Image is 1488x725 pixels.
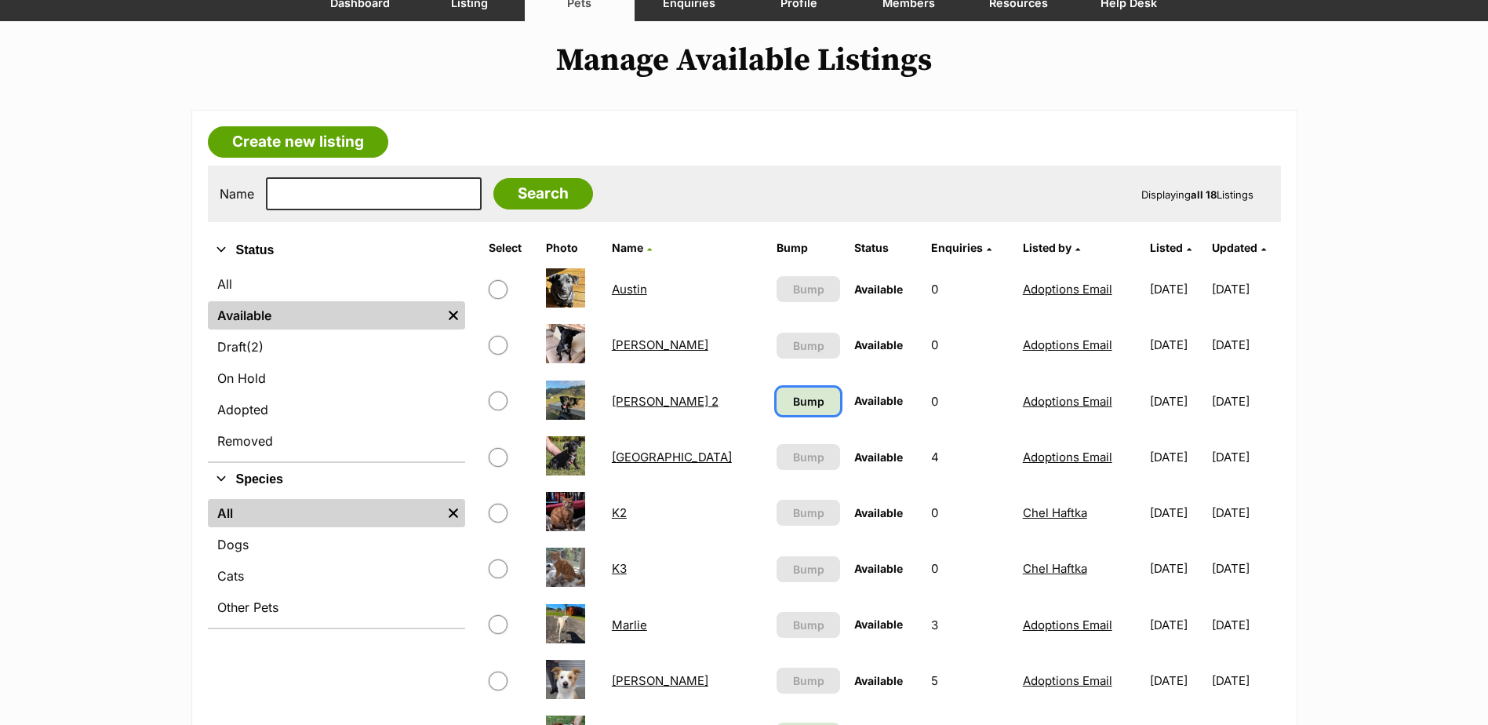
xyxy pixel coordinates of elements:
span: Available [854,450,903,464]
a: Chel Haftka [1023,505,1087,520]
th: Bump [770,235,846,260]
div: Status [208,267,465,461]
td: [DATE] [1144,541,1210,596]
td: [DATE] [1212,374,1279,428]
td: [DATE] [1212,598,1279,652]
a: [GEOGRAPHIC_DATA] [612,450,732,465]
div: Species [208,496,465,628]
span: Bump [793,337,824,354]
a: Draft [208,333,465,361]
a: Adoptions Email [1023,394,1112,409]
button: Bump [777,333,839,359]
span: Bump [793,281,824,297]
button: Bump [777,500,839,526]
th: Select [482,235,539,260]
td: 0 [925,318,1015,372]
span: (2) [246,337,264,356]
a: Other Pets [208,593,465,621]
td: [DATE] [1144,374,1210,428]
span: Bump [793,393,824,410]
button: Bump [777,276,839,302]
button: Bump [777,444,839,470]
a: Chel Haftka [1023,561,1087,576]
td: [DATE] [1212,654,1279,708]
td: [DATE] [1144,262,1210,316]
strong: all 18 [1191,188,1217,201]
a: Adoptions Email [1023,618,1112,632]
a: All [208,499,442,527]
a: Name [612,241,652,254]
span: Available [854,338,903,352]
span: Available [854,506,903,519]
button: Bump [777,612,839,638]
span: Bump [793,561,824,577]
span: Available [854,282,903,296]
td: [DATE] [1212,430,1279,484]
a: Marlie [612,618,647,632]
td: 0 [925,541,1015,596]
td: [DATE] [1144,486,1210,540]
a: Dogs [208,530,465,559]
span: Available [854,674,903,687]
span: Displaying Listings [1141,188,1253,201]
a: Bump [777,388,839,415]
label: Name [220,187,254,201]
td: [DATE] [1144,654,1210,708]
a: Listed by [1023,241,1080,254]
span: Name [612,241,643,254]
a: Listed [1150,241,1191,254]
a: Austin [612,282,647,297]
span: Bump [793,617,824,633]
td: [DATE] [1212,486,1279,540]
td: 4 [925,430,1015,484]
span: Bump [793,672,824,689]
td: 0 [925,374,1015,428]
a: Adoptions Email [1023,282,1112,297]
a: [PERSON_NAME] [612,337,708,352]
a: Enquiries [931,241,991,254]
span: Bump [793,449,824,465]
span: translation missing: en.admin.listings.index.attributes.enquiries [931,241,983,254]
span: Available [854,562,903,575]
span: Available [854,618,903,631]
a: Adoptions Email [1023,450,1112,465]
span: Updated [1212,241,1257,254]
td: [DATE] [1144,318,1210,372]
td: 3 [925,598,1015,652]
span: Listed [1150,241,1183,254]
span: Available [854,394,903,407]
button: Bump [777,556,839,582]
td: [DATE] [1144,598,1210,652]
a: K3 [612,561,627,576]
a: Available [208,301,442,330]
button: Bump [777,668,839,694]
input: Search [493,178,593,209]
a: K2 [612,505,627,520]
a: On Hold [208,364,465,392]
a: Adopted [208,395,465,424]
a: [PERSON_NAME] 2 [612,394,719,409]
a: Remove filter [442,301,465,330]
button: Status [208,240,465,260]
td: [DATE] [1212,262,1279,316]
button: Species [208,469,465,490]
td: [DATE] [1144,430,1210,484]
td: [DATE] [1212,318,1279,372]
th: Status [848,235,923,260]
th: Photo [540,235,603,260]
a: Updated [1212,241,1266,254]
td: 0 [925,262,1015,316]
td: [DATE] [1212,541,1279,596]
a: All [208,270,465,298]
a: Adoptions Email [1023,673,1112,688]
span: Bump [793,505,824,521]
td: 0 [925,486,1015,540]
a: Adoptions Email [1023,337,1112,352]
td: 5 [925,654,1015,708]
a: Create new listing [208,126,388,158]
a: Cats [208,562,465,590]
span: Listed by [1023,241,1071,254]
a: Removed [208,427,465,455]
a: [PERSON_NAME] [612,673,708,688]
a: Remove filter [442,499,465,527]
